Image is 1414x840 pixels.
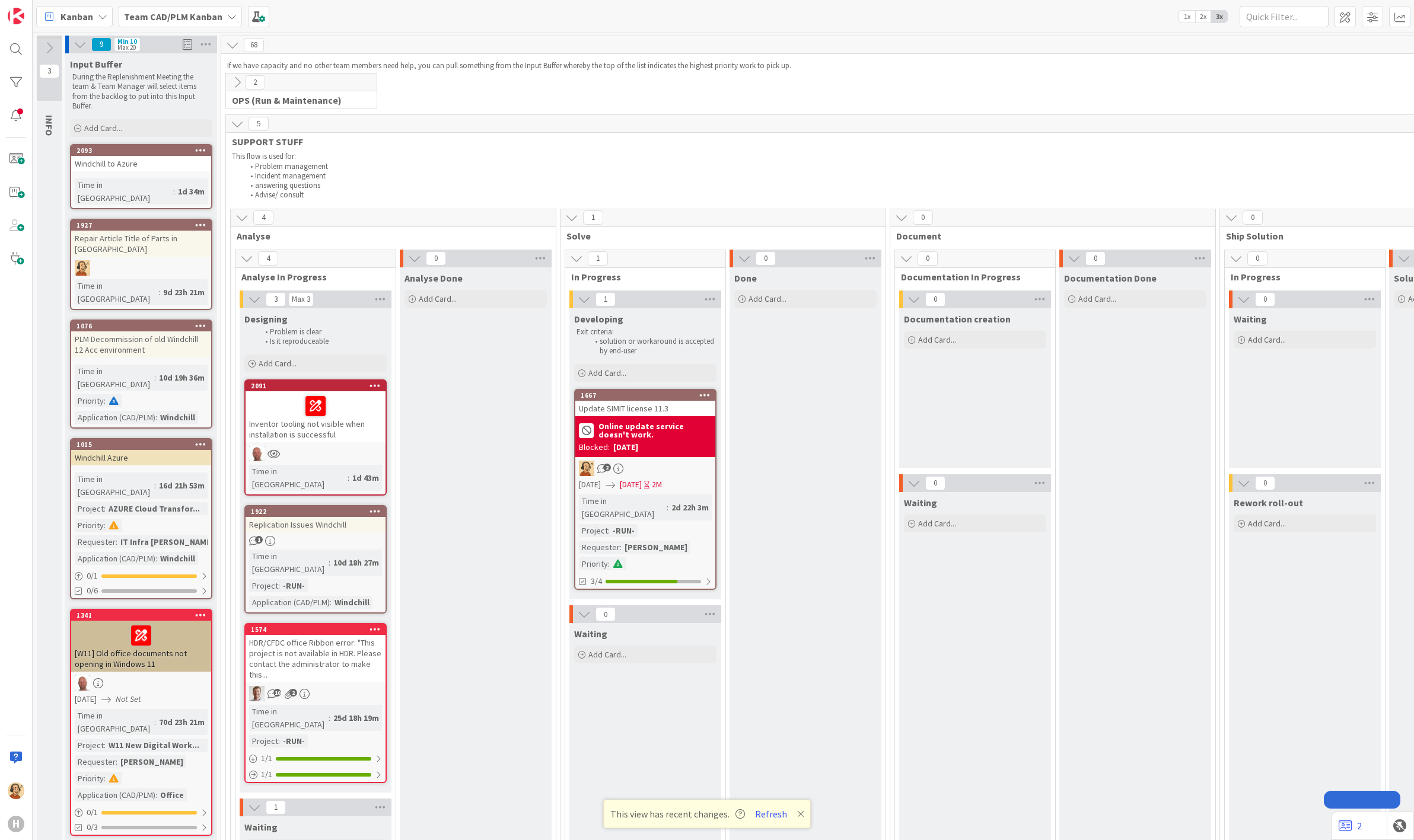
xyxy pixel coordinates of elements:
[249,465,348,491] div: Time in [GEOGRAPHIC_DATA]
[8,8,24,24] img: Visit kanbanzone.com
[251,625,386,634] div: 1574
[8,816,24,832] div: H
[71,439,211,450] div: 1015
[87,570,98,582] span: 0 / 1
[255,536,263,544] span: 1
[71,331,211,357] div: PLM Decommission of old Windchill 12 Acc environment
[249,117,269,131] span: 5
[667,501,668,514] span: :
[156,479,208,492] div: 16d 21h 53m
[117,44,136,50] div: Max 20
[620,478,642,491] span: [DATE]
[71,439,211,465] div: 1015Windchill Azure
[244,313,288,325] span: Designing
[249,579,278,592] div: Project
[579,557,608,570] div: Priority
[71,675,211,691] div: RK
[70,58,122,70] span: Input Buffer
[157,552,198,565] div: Windchill
[280,579,308,592] div: -RUN-
[588,368,626,378] span: Add Card...
[117,39,137,44] div: Min 10
[117,755,186,768] div: [PERSON_NAME]
[75,472,154,499] div: Time in [GEOGRAPHIC_DATA]
[588,649,626,660] span: Add Card...
[75,772,104,785] div: Priority
[75,260,90,276] img: RH
[244,38,264,52] span: 68
[588,337,715,356] li: solution or workaround is accepted by end-user
[249,596,330,609] div: Application (CAD/PLM)
[157,411,198,424] div: Windchill
[266,292,286,306] span: 3
[71,220,211,231] div: 1927
[251,507,386,516] div: 1922
[579,494,667,520] div: Time in [GEOGRAPHIC_DATA]
[246,751,386,766] div: 1/1
[583,210,603,225] span: 1
[571,271,711,283] span: In Progress
[246,767,386,782] div: 1/1
[71,145,211,156] div: 2093
[60,9,93,24] span: Kanban
[71,156,211,171] div: Windchill to Azure
[241,271,381,283] span: Analyse In Progress
[155,552,157,565] span: :
[104,519,106,532] span: :
[160,286,208,299] div: 9d 23h 21m
[251,382,386,390] div: 2091
[330,556,382,569] div: 10d 18h 27m
[259,337,385,346] li: Is it reproduceable
[75,552,155,565] div: Application (CAD/PLM)
[116,755,117,768] span: :
[104,739,106,752] span: :
[8,782,24,799] img: RH
[237,230,541,242] span: Analyse
[278,734,280,748] span: :
[246,506,386,517] div: 1922
[87,806,98,819] span: 0 / 1
[575,401,715,416] div: Update SIMIT license 11.3
[579,478,601,491] span: [DATE]
[249,705,329,731] div: Time in [GEOGRAPHIC_DATA]
[756,251,776,266] span: 0
[280,734,308,748] div: -RUN-
[39,64,59,78] span: 3
[259,358,297,369] span: Add Card...
[1339,819,1362,833] a: 2
[1234,313,1267,325] span: Waiting
[751,806,791,822] button: Refresh
[577,327,714,337] p: Exit criteria:
[246,624,386,635] div: 1574
[71,610,211,621] div: 1341
[289,689,297,697] span: 2
[75,411,155,424] div: Application (CAD/PLM)
[901,271,1040,283] span: Documentation In Progress
[246,446,386,461] div: RK
[329,556,330,569] span: :
[71,260,211,276] div: RH
[259,327,385,337] li: Problem is clear
[246,517,386,532] div: Replication Issues Windchill
[87,821,98,833] span: 0/3
[348,471,349,484] span: :
[157,788,187,801] div: Office
[925,292,945,306] span: 0
[249,550,329,576] div: Time in [GEOGRAPHIC_DATA]
[75,693,97,705] span: [DATE]
[75,709,154,735] div: Time in [GEOGRAPHIC_DATA]
[918,251,938,266] span: 0
[71,450,211,465] div: Windchill Azure
[155,411,157,424] span: :
[75,519,104,532] div: Priority
[71,231,211,257] div: Repair Article Title of Parts in [GEOGRAPHIC_DATA]
[77,322,211,330] div: 1076
[154,371,156,384] span: :
[77,146,211,155] div: 2093
[75,535,116,548] div: Requester
[1240,6,1329,27] input: Quick Filter...
[253,210,273,225] span: 4
[77,221,211,229] div: 1927
[608,524,610,537] span: :
[1247,251,1267,266] span: 0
